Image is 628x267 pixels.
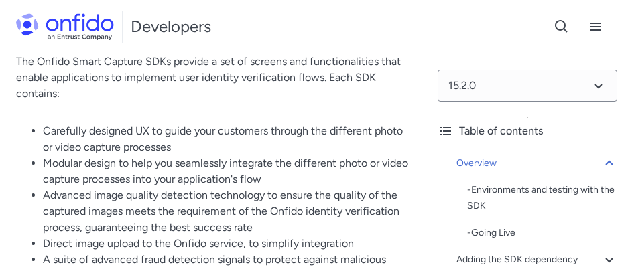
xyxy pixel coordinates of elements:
h1: Developers [131,16,211,37]
p: The Onfido Smart Capture SDKs provide a set of screens and functionalities that enable applicatio... [16,54,411,102]
a: -Environments and testing with the SDK [467,182,617,214]
svg: Open search button [554,19,570,35]
div: - Environments and testing with the SDK [467,182,617,214]
button: Open navigation menu button [578,10,612,43]
li: Advanced image quality detection technology to ensure the quality of the captured images meets th... [43,187,411,236]
li: Modular design to help you seamlessly integrate the different photo or video capture processes in... [43,155,411,187]
button: Open search button [545,10,578,43]
li: Direct image upload to the Onfido service, to simplify integration [43,236,411,252]
img: Onfido Logo [16,13,114,40]
div: Table of contents [438,123,617,139]
a: Overview [456,155,617,171]
a: -Going Live [467,225,617,241]
svg: Open navigation menu button [587,19,603,35]
div: - Going Live [467,225,617,241]
li: Carefully designed UX to guide your customers through the different photo or video capture processes [43,123,411,155]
